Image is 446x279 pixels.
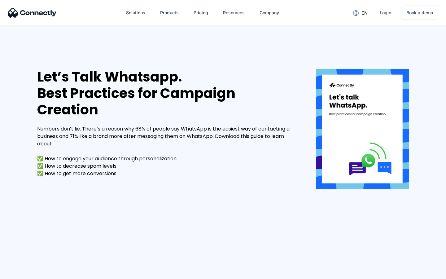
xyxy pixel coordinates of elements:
div: Numbers don’t lie. There’s a reason why 68% of people say WhatsApp is the easiest way of contacti... [37,125,297,177]
ul: Language list [12,268,37,277]
div: Login [380,8,391,17]
div: Pricing [194,8,208,17]
aside: Language selected: English [6,268,37,277]
div: Let’s Talk Whatsapp. Best Practices for Campaign Creation [37,69,297,118]
div: en [361,9,368,17]
a: Login [375,5,396,20]
div: Solutions [126,8,145,17]
div: Company [260,8,279,17]
a: Pricing [189,5,213,20]
a: Book a demo [401,6,438,20]
img: Connectly Logo [8,8,57,18]
div: Products [160,8,179,17]
div: Resources [223,8,245,17]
